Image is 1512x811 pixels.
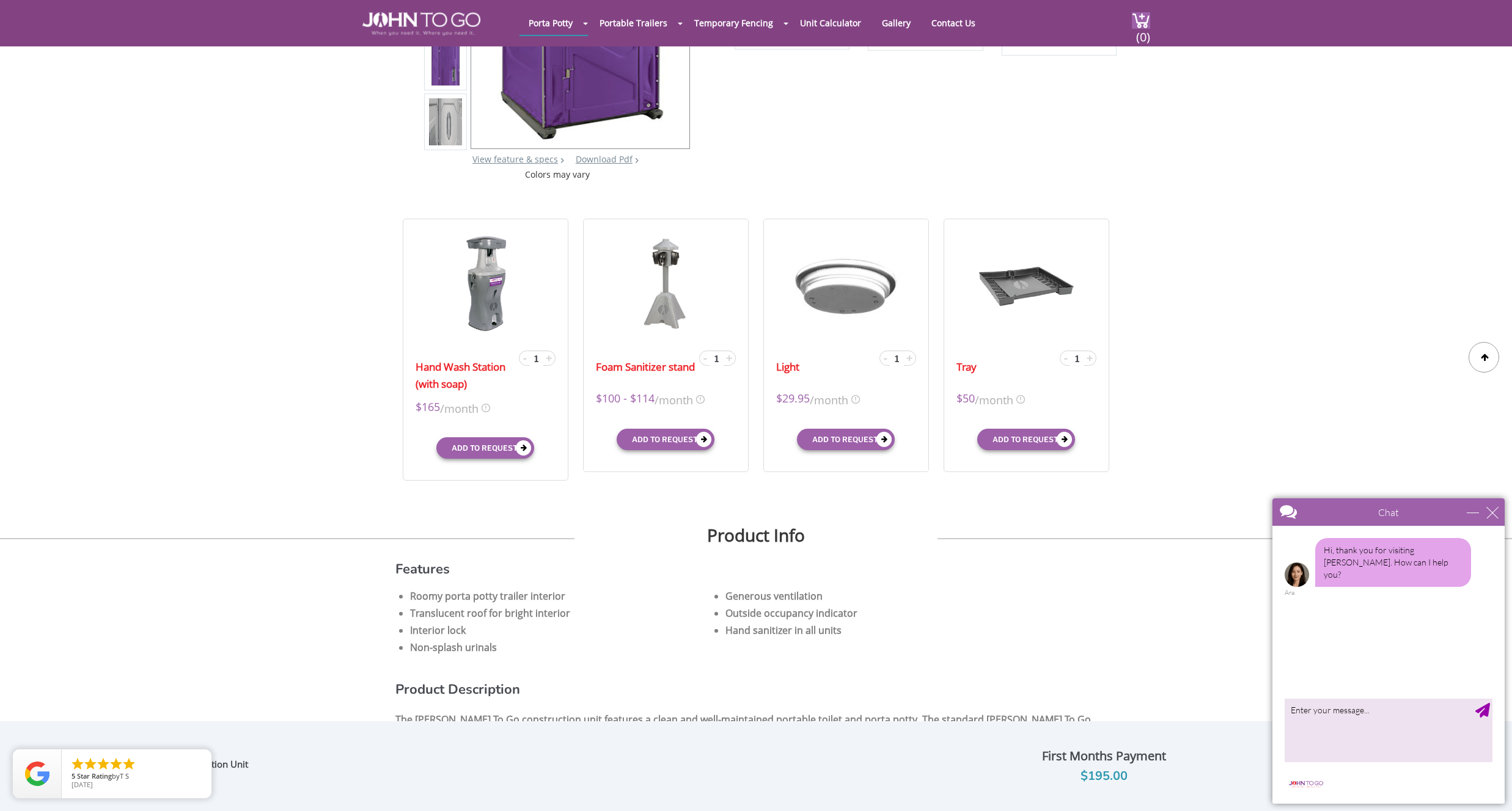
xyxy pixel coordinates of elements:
[909,766,1299,786] div: $195.00
[109,757,123,771] li: 
[395,563,1117,575] h3: Features
[453,235,518,332] img: 17
[797,429,895,450] button: Add to request
[560,158,564,163] img: right arrow icon
[72,771,75,780] span: 5
[596,358,695,376] a: Foam Sanitizer stand
[851,395,860,404] img: icon
[1087,351,1093,365] span: +
[975,390,1013,408] span: /month
[810,390,848,408] span: /month
[906,351,912,365] span: +
[436,437,534,459] button: Add to request
[1136,19,1150,45] span: (0)
[362,12,480,35] img: JOHN to go
[696,395,705,404] img: icon
[546,351,552,365] span: +
[725,622,1026,639] li: Hand sanitizer in all units
[395,708,1117,765] p: The [PERSON_NAME] To Go construction unit features a clean and well-maintained portable toilet an...
[576,153,633,165] a: Download Pdf
[726,351,732,365] span: +
[725,605,1026,622] li: Outside occupancy indicator
[884,351,887,365] span: -
[440,399,479,416] span: /month
[956,390,975,408] span: $50
[977,429,1075,450] button: Add to request
[1064,351,1068,365] span: -
[120,771,129,780] span: T S
[482,404,490,412] img: icon
[410,587,711,605] li: Roomy porta potty trailer interior
[70,757,85,771] li: 
[776,235,916,332] img: 17
[472,153,558,165] a: View feature & specs
[96,757,111,771] li: 
[395,668,1117,696] h3: Product Description
[776,358,799,376] a: Light
[25,762,50,786] img: Review Rating
[1016,395,1025,404] img: icon
[596,390,655,408] span: $100 - $114
[519,11,582,35] a: Porta Potty
[416,399,440,416] span: $165
[122,757,136,771] li: 
[791,11,870,35] a: Unit Calculator
[1132,12,1150,29] img: cart a
[72,780,93,789] span: [DATE]
[1265,491,1512,811] iframe: Live Chat Box
[410,605,711,622] li: Translucent roof for bright interior
[703,351,707,365] span: -
[909,746,1299,766] div: First Months Payment
[776,390,810,408] span: $29.95
[77,771,112,780] span: Star Rating
[410,639,711,656] li: Non-splash urinals
[922,11,985,35] a: Contact Us
[523,351,527,365] span: -
[617,429,714,450] button: Add to request
[424,169,691,181] div: Colors may vary
[590,11,677,35] a: Portable Trailers
[977,235,1075,332] img: 17
[72,773,202,781] span: by
[635,158,639,163] img: chevron.png
[410,622,711,639] li: Interior lock
[873,11,920,35] a: Gallery
[416,358,516,393] a: Hand Wash Station (with soap)
[638,235,693,332] img: 17
[83,757,98,771] li: 
[725,587,1026,605] li: Generous ventilation
[685,11,782,35] a: Temporary Fencing
[655,390,693,408] span: /month
[956,358,977,376] a: Tray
